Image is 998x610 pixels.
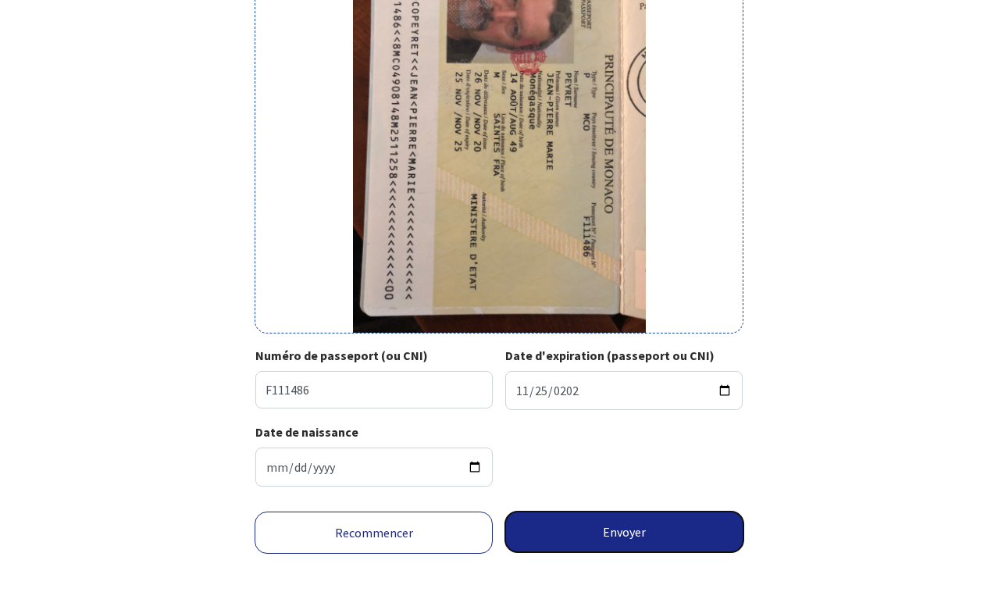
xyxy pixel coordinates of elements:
strong: Date de naissance [255,424,358,440]
button: Envoyer [505,512,743,552]
strong: Date d'expiration (passeport ou CNI) [505,348,715,363]
strong: Numéro de passeport (ou CNI) [255,348,428,363]
a: Recommencer [255,512,493,554]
